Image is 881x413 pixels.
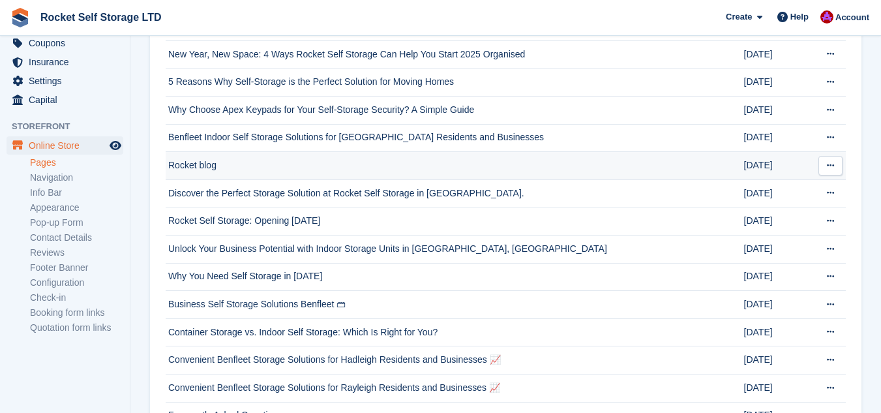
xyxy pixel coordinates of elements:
td: 5 Reasons Why Self-Storage is the Perfect Solution for Moving Homes [166,69,744,97]
a: Info Bar [30,187,123,199]
td: Rocket Self Storage: Opening [DATE] [166,207,744,236]
td: [DATE] [744,263,812,291]
td: [DATE] [744,40,812,69]
a: menu [7,72,123,90]
a: Footer Banner [30,262,123,274]
a: Check-in [30,292,123,304]
a: Quotation form links [30,322,123,334]
a: Booking form links [30,307,123,319]
td: New Year, New Space: 4 Ways Rocket Self Storage Can Help You Start 2025 Organised [166,40,744,69]
td: Benfleet Indoor Self Storage Solutions for [GEOGRAPHIC_DATA] Residents and Businesses [166,124,744,152]
span: Online Store [29,136,107,155]
a: Pop-up Form [30,217,123,229]
span: Create [726,10,752,23]
span: Help [790,10,809,23]
img: Lee Tresadern [820,10,833,23]
a: Configuration [30,277,123,289]
td: Why Choose Apex Keypads for Your Self-Storage Security? A Simple Guide [166,97,744,125]
td: [DATE] [744,346,812,375]
a: Appearance [30,202,123,214]
a: Pages [30,157,123,169]
td: [DATE] [744,291,812,319]
span: Capital [29,91,107,109]
a: Rocket Self Storage LTD [35,7,167,28]
a: menu [7,91,123,109]
a: menu [7,53,123,71]
a: menu [7,34,123,52]
td: Business Self Storage Solutions Benfleet 🗃 [166,291,744,319]
td: Convenient Benfleet Storage Solutions for Rayleigh Residents and Businesses 📈 [166,374,744,402]
a: menu [7,136,123,155]
span: Insurance [29,53,107,71]
td: [DATE] [744,179,812,207]
a: Navigation [30,172,123,184]
span: Storefront [12,120,130,133]
td: Discover the Perfect Storage Solution at Rocket Self Storage in [GEOGRAPHIC_DATA]. [166,179,744,207]
td: Convenient Benfleet Storage Solutions for Hadleigh Residents and Businesses 📈 [166,346,744,375]
span: Coupons [29,34,107,52]
td: [DATE] [744,124,812,152]
td: Container Storage vs. Indoor Self Storage: Which Is Right for You? [166,318,744,346]
td: [DATE] [744,374,812,402]
td: [DATE] [744,235,812,263]
td: [DATE] [744,207,812,236]
td: Why You Need Self Storage in [DATE] [166,263,744,291]
td: [DATE] [744,97,812,125]
a: Reviews [30,247,123,259]
a: Preview store [108,138,123,153]
img: stora-icon-8386f47178a22dfd0bd8f6a31ec36ba5ce8667c1dd55bd0f319d3a0aa187defe.svg [10,8,30,27]
td: Rocket blog [166,152,744,180]
td: [DATE] [744,152,812,180]
span: Settings [29,72,107,90]
td: [DATE] [744,69,812,97]
td: [DATE] [744,318,812,346]
span: Account [835,11,869,24]
td: Unlock Your Business Potential with Indoor Storage Units in [GEOGRAPHIC_DATA], [GEOGRAPHIC_DATA] [166,235,744,263]
a: Contact Details [30,232,123,244]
